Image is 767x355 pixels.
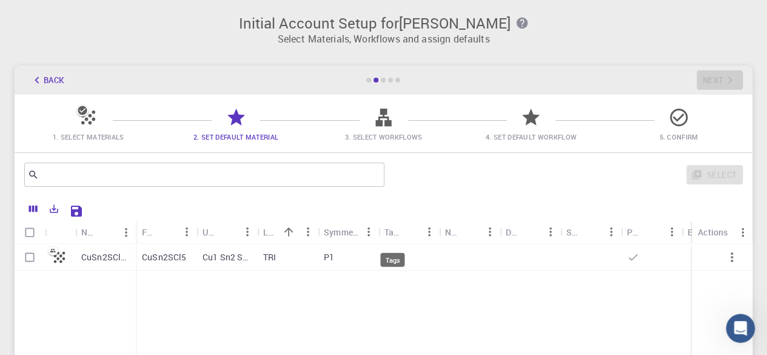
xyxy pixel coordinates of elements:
[733,223,752,242] button: Menu
[298,222,318,242] button: Menu
[279,222,298,242] button: Sort
[263,251,276,263] p: TRI
[692,220,752,244] div: Actions
[263,220,279,244] div: Lattice
[359,222,378,242] button: Menu
[378,220,439,244] div: Tags
[238,222,257,242] button: Menu
[136,220,196,244] div: Formula
[621,220,682,244] div: Public
[97,223,116,242] button: Sort
[566,220,582,244] div: Shared
[521,222,541,242] button: Sort
[560,220,621,244] div: Shared
[541,222,560,242] button: Menu
[193,132,278,141] span: 2. Set Default Material
[22,15,745,32] h3: Initial Account Setup for [PERSON_NAME]
[643,222,662,242] button: Sort
[500,220,560,244] div: Default
[177,222,196,242] button: Menu
[380,253,404,267] div: Tags
[53,132,124,141] span: 1. Select Materials
[75,220,136,244] div: Name
[45,220,75,244] div: Icon
[400,222,420,242] button: Sort
[44,199,64,218] button: Export
[64,199,89,223] button: Save Explorer Settings
[726,314,755,343] iframe: Intercom live chat
[486,132,577,141] span: 4. Set Default Workflow
[439,220,500,244] div: Non-periodic
[445,220,461,244] div: Non-periodic
[203,220,218,244] div: Unit Cell Formula
[81,251,130,263] p: CuSn2SCl5 (clone)
[116,223,136,242] button: Menu
[203,251,251,263] p: Cu1 Sn2 S1 Cl5
[345,132,423,141] span: 3. Select Workflows
[324,251,334,263] p: P1
[582,222,601,242] button: Sort
[318,220,378,244] div: Symmetry
[627,220,643,244] div: Public
[506,220,521,244] div: Default
[601,222,621,242] button: Menu
[196,220,257,244] div: Unit Cell Formula
[158,222,177,242] button: Sort
[142,220,158,244] div: Formula
[22,32,745,46] p: Select Materials, Workflows and assign defaults
[461,222,480,242] button: Sort
[659,132,698,141] span: 5. Confirm
[81,220,97,244] div: Name
[24,8,69,19] span: Podpora
[218,222,238,242] button: Sort
[24,70,70,90] button: Back
[142,251,186,263] p: CuSn2SCl5
[257,220,318,244] div: Lattice
[698,220,728,244] div: Actions
[324,220,359,244] div: Symmetry
[420,222,439,242] button: Menu
[23,199,44,218] button: Columns
[662,222,682,242] button: Menu
[384,220,400,244] div: Tags
[480,222,500,242] button: Menu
